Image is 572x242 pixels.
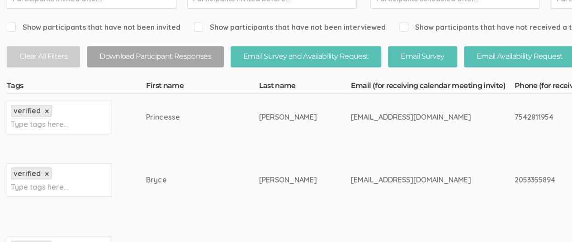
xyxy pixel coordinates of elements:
div: [PERSON_NAME] [259,175,317,185]
button: Email Survey [388,46,457,67]
div: [EMAIL_ADDRESS][DOMAIN_NAME] [350,112,480,122]
div: Bryce [146,175,225,185]
th: Tags [7,81,146,93]
input: Type tags here... [11,181,67,193]
button: Clear All Filters [7,46,80,67]
th: Email (for receiving calendar meeting invite) [350,81,514,93]
div: Princesse [146,112,225,122]
span: Show participants that have not been invited [7,22,180,33]
div: [EMAIL_ADDRESS][DOMAIN_NAME] [350,175,480,185]
div: [PERSON_NAME] [259,112,317,122]
th: First name [146,81,259,93]
input: Type tags here... [11,118,67,130]
button: Download Participant Responses [87,46,224,67]
th: Last name [259,81,350,93]
a: × [45,170,49,178]
a: × [45,107,49,115]
span: verified [14,106,41,115]
button: Email Survey and Availability Request [231,46,381,67]
span: Show participants that have not been interviewed [194,22,386,33]
iframe: Chat Widget [527,199,572,242]
span: verified [14,169,41,178]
